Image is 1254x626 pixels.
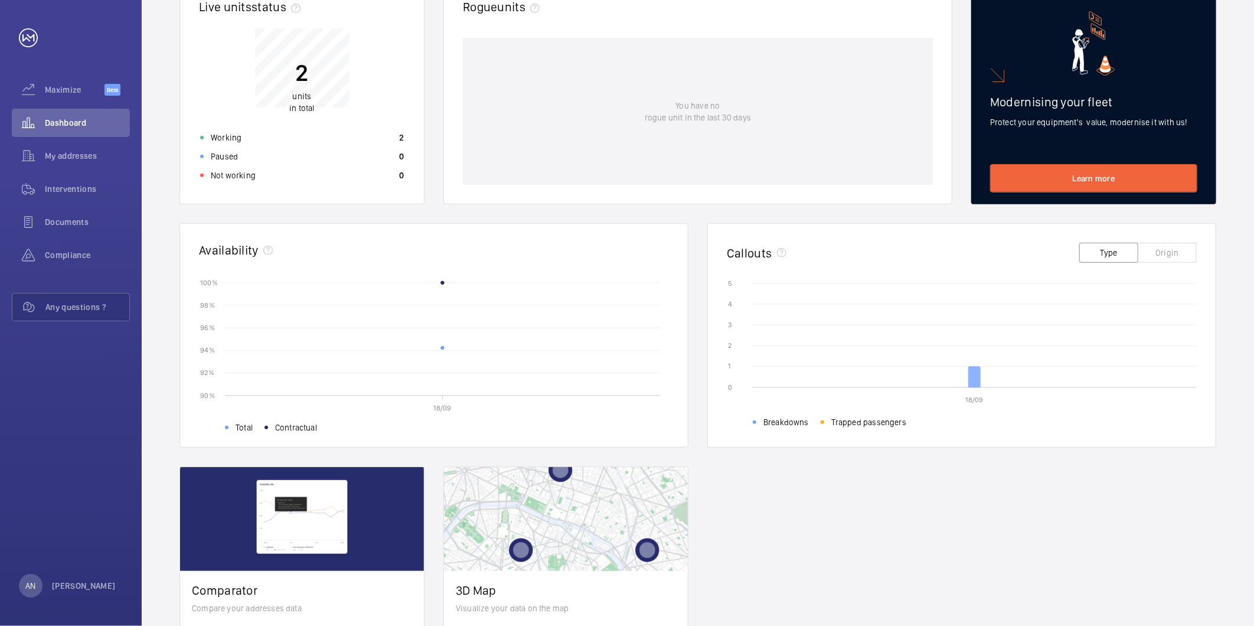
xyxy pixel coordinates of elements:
[211,169,256,181] p: Not working
[200,278,218,286] text: 100 %
[1079,243,1138,263] button: Type
[399,169,404,181] p: 0
[200,324,215,332] text: 96 %
[399,132,404,144] p: 2
[727,246,772,260] h2: Callouts
[52,580,116,592] p: [PERSON_NAME]
[456,602,676,614] p: Visualize your data on the map
[728,279,732,288] text: 5
[1072,11,1115,76] img: marketing-card.svg
[192,602,412,614] p: Compare your addresses data
[966,396,984,404] text: 18/09
[289,58,314,88] p: 2
[1138,243,1197,263] button: Origin
[728,383,732,392] text: 0
[728,300,732,308] text: 4
[211,151,238,162] p: Paused
[45,301,129,313] span: Any questions ?
[728,341,732,350] text: 2
[990,116,1197,128] p: Protect your equipment's value, modernise it with us!
[289,91,314,115] p: in total
[25,580,35,592] p: AN
[728,363,731,371] text: 1
[105,84,120,96] span: Beta
[200,391,215,399] text: 90 %
[275,422,317,433] span: Contractual
[434,404,452,412] text: 18/09
[200,346,215,354] text: 94 %
[45,150,130,162] span: My addresses
[200,301,215,309] text: 98 %
[45,216,130,228] span: Documents
[199,243,259,257] h2: Availability
[45,84,105,96] span: Maximize
[200,369,214,377] text: 92 %
[45,249,130,261] span: Compliance
[192,583,412,598] h2: Comparator
[45,183,130,195] span: Interventions
[293,92,312,102] span: units
[236,422,253,433] span: Total
[831,416,906,428] span: Trapped passengers
[763,416,809,428] span: Breakdowns
[728,321,732,329] text: 3
[211,132,241,144] p: Working
[399,151,404,162] p: 0
[645,100,751,123] p: You have no rogue unit in the last 30 days
[45,117,130,129] span: Dashboard
[990,164,1197,193] a: Learn more
[990,94,1197,109] h2: Modernising your fleet
[456,583,676,598] h2: 3D Map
